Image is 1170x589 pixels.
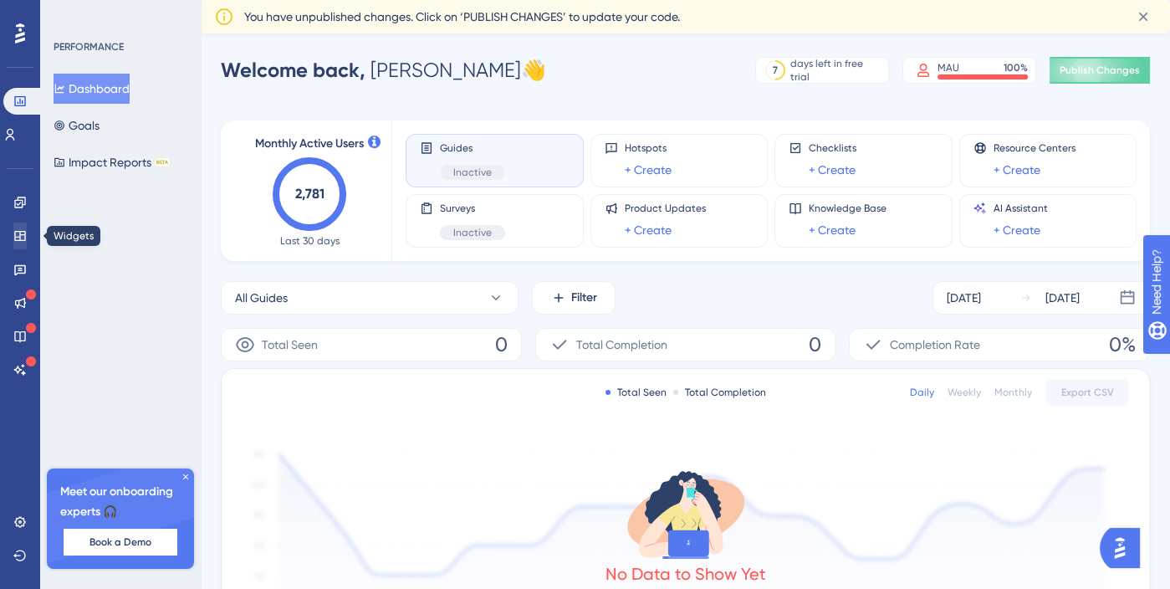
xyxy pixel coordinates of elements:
span: AI Assistant [994,202,1048,215]
span: Surveys [440,202,505,215]
span: Publish Changes [1060,64,1140,77]
span: Inactive [453,166,492,179]
span: All Guides [235,288,288,308]
span: Checklists [809,141,856,155]
iframe: UserGuiding AI Assistant Launcher [1100,523,1150,573]
button: Dashboard [54,74,130,104]
span: Need Help? [39,4,105,24]
a: + Create [809,160,856,180]
span: Total Seen [262,335,318,355]
div: 100 % [1004,61,1028,74]
text: 2,781 [295,186,324,202]
span: 0% [1109,331,1136,358]
span: Knowledge Base [809,202,886,215]
span: Completion Rate [890,335,980,355]
span: Total Completion [576,335,667,355]
span: Export CSV [1061,386,1114,399]
div: Monthly [994,386,1032,399]
span: Book a Demo [89,535,151,549]
a: + Create [994,160,1040,180]
span: Monthly Active Users [255,134,364,154]
a: + Create [625,160,672,180]
span: Meet our onboarding experts 🎧 [60,482,181,522]
button: Impact ReportsBETA [54,147,170,177]
div: No Data to Show Yet [605,562,766,586]
div: Total Completion [673,386,766,399]
a: + Create [809,220,856,240]
div: 7 [773,64,778,77]
div: [PERSON_NAME] 👋 [221,57,546,84]
div: BETA [155,158,170,166]
button: Goals [54,110,100,141]
span: You have unpublished changes. Click on ‘PUBLISH CHANGES’ to update your code. [244,7,680,27]
span: Filter [571,288,597,308]
div: Daily [910,386,934,399]
span: Last 30 days [280,234,340,248]
span: 0 [495,331,508,358]
span: Hotspots [625,141,672,155]
div: Total Seen [605,386,667,399]
a: + Create [994,220,1040,240]
span: Inactive [453,226,492,239]
span: 0 [809,331,821,358]
div: PERFORMANCE [54,40,124,54]
div: days left in free trial [790,57,883,84]
span: Guides [440,141,505,155]
div: [DATE] [1045,288,1080,308]
div: Weekly [948,386,981,399]
span: Product Updates [625,202,706,215]
button: Publish Changes [1050,57,1150,84]
span: Resource Centers [994,141,1075,155]
button: Book a Demo [64,529,177,556]
button: Export CSV [1045,379,1129,406]
span: Welcome back, [221,58,365,82]
div: [DATE] [947,288,981,308]
div: MAU [938,61,959,74]
a: + Create [625,220,672,240]
button: All Guides [221,281,519,315]
button: Filter [532,281,616,315]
